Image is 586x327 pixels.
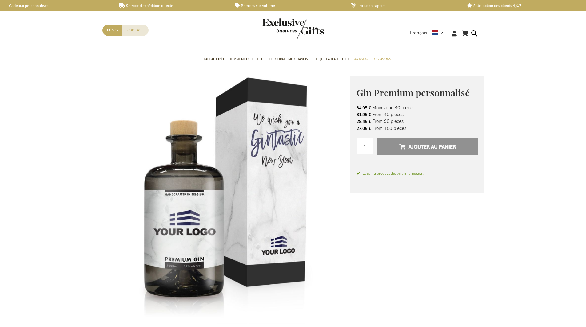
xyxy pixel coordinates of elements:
a: Gift Sets [252,52,266,67]
a: Service d'expédition directe [119,3,225,8]
span: Corporate Merchandise [269,56,309,62]
a: Cadeaux D'Éte [204,52,226,67]
span: TOP 50 Gifts [229,56,249,62]
li: From 150 pieces [357,125,478,132]
span: 34,95 € [357,105,371,111]
a: Contact [122,25,149,36]
li: Moins que 40 pieces [357,104,478,111]
a: Chèque Cadeau Select [313,52,349,67]
a: Par budget [352,52,371,67]
a: Livraison rapide [351,3,457,8]
span: 27,05 € [357,126,371,131]
span: Gift Sets [252,56,266,62]
a: Occasions [374,52,390,67]
a: TOP 50 Gifts [229,52,249,67]
input: Qté [357,138,373,154]
li: From 90 pieces [357,118,478,125]
span: Chèque Cadeau Select [313,56,349,62]
span: Gin Premium personnalisé [357,87,470,99]
img: Exclusive Business gifts logo [262,18,324,39]
span: Français [410,29,427,37]
a: Corporate Merchandise [269,52,309,67]
span: Cadeaux D'Éte [204,56,226,62]
span: Loading product delivery information. [357,171,478,176]
a: Devis [102,25,122,36]
span: 31,95 € [357,112,371,118]
span: Occasions [374,56,390,62]
a: Cadeaux personnalisés [3,3,109,8]
a: store logo [262,18,293,39]
span: 29,45 € [357,119,371,124]
a: Remises sur volume [235,3,341,8]
li: From 40 pieces [357,111,478,118]
a: Satisfaction des clients 4,6/5 [467,3,573,8]
span: Par budget [352,56,371,62]
img: Gepersonaliseerde Premium Gin [102,76,350,324]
